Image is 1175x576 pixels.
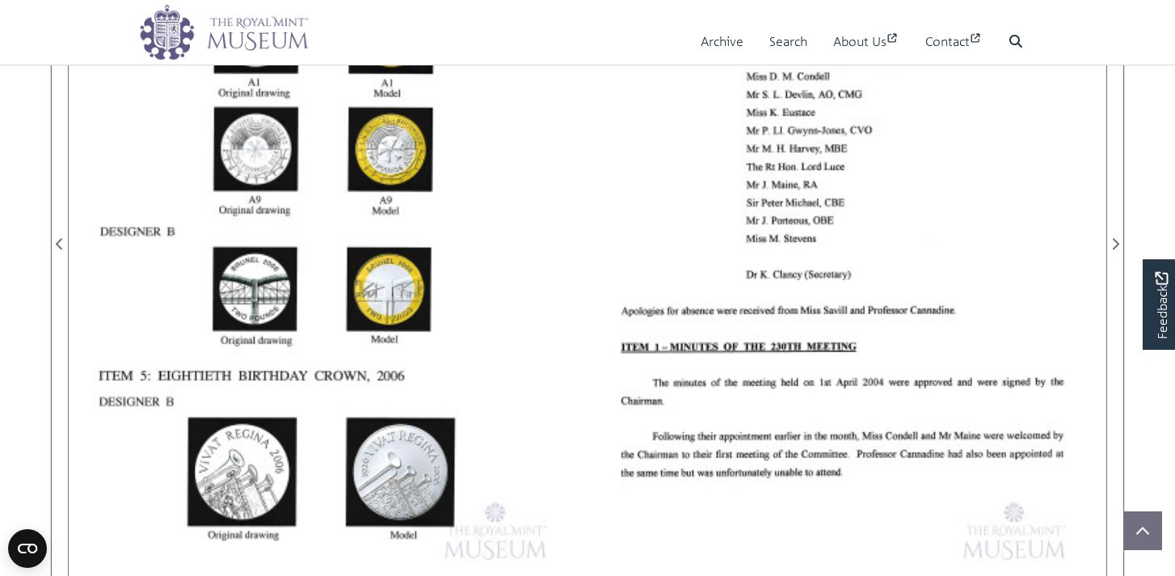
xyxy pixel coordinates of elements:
[1123,511,1162,550] button: Scroll to top
[833,19,899,65] a: About Us
[1143,259,1175,350] a: Would you like to provide feedback?
[8,529,47,568] button: Open CMP widget
[139,4,309,61] img: logo_wide.png
[701,19,743,65] a: Archive
[1152,271,1171,338] span: Feedback
[925,19,983,65] a: Contact
[769,19,807,65] a: Search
